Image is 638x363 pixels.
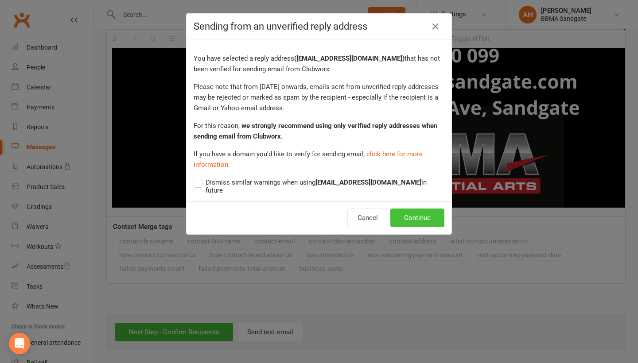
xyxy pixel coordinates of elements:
[194,21,444,32] h4: Sending from an unverified reply address
[347,209,388,227] button: Cancel
[390,209,444,227] button: Continue
[294,54,405,62] strong: ( [EMAIL_ADDRESS][DOMAIN_NAME] )
[9,333,30,354] div: Open Intercom Messenger
[194,122,437,140] strong: we strongly recommend using only verified reply addresses when sending email from Clubworx.
[206,177,444,194] span: Dismiss similar warnings when using in future
[194,53,444,74] p: You have selected a reply address that has not been verified for sending email from Clubworx.
[194,81,444,113] p: Please note that from [DATE] onwards, emails sent from unverified reply addresses may be rejected...
[194,149,444,170] p: If you have a domain you'd like to verify for sending email,
[194,120,444,142] p: For this reason,
[315,178,421,186] strong: [EMAIL_ADDRESS][DOMAIN_NAME]
[428,19,443,34] a: Close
